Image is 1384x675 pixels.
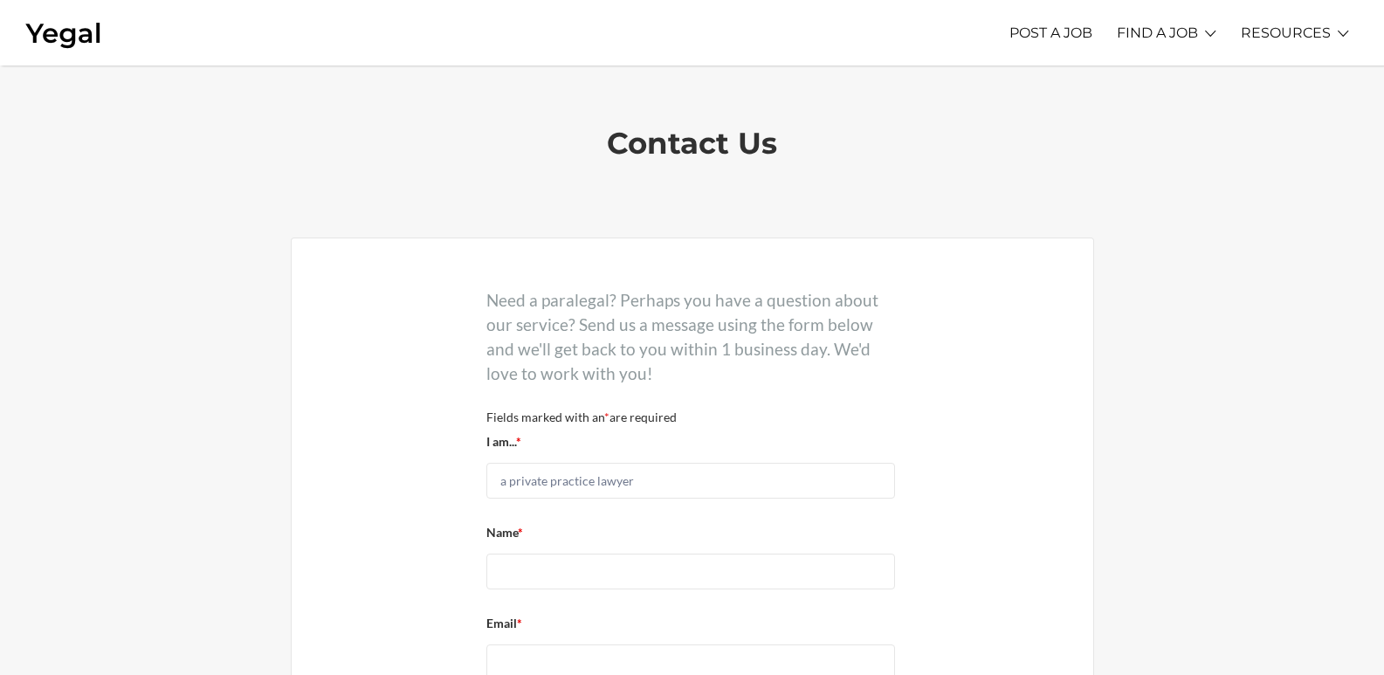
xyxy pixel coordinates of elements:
label: Name [486,520,523,545]
a: POST A JOB [1009,9,1092,57]
label: I am... [486,430,521,454]
span: Need a paralegal? Perhaps you have a question about our service? Send us a message using the form... [486,290,878,383]
a: RESOURCES [1241,9,1331,57]
label: Email [486,611,522,636]
div: Fields marked with an are required [486,405,896,430]
a: FIND A JOB [1117,9,1198,57]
